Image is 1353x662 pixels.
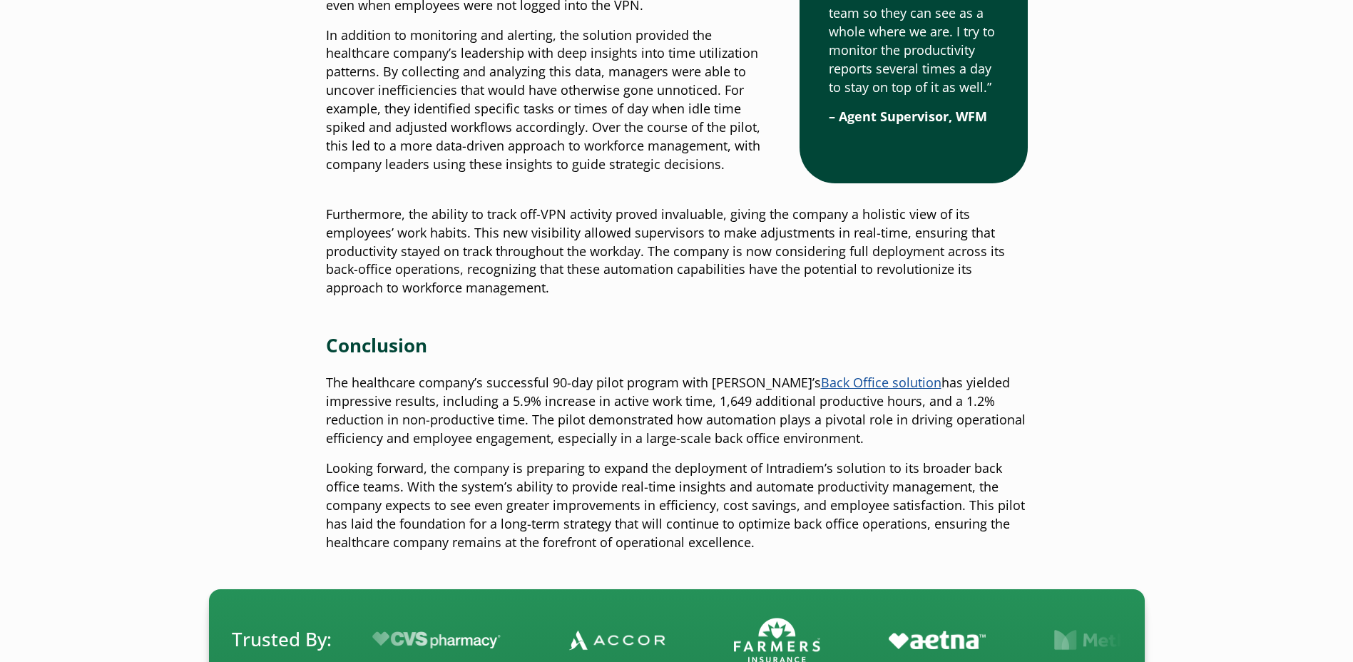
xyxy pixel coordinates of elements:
[829,108,987,125] strong: – Agent Supervisor, WFM
[326,205,1028,298] p: Furthermore, the ability to track off-VPN activity proved invaluable, giving the company a holist...
[326,332,427,358] strong: Conclusion
[326,26,777,174] p: In addition to monitoring and alerting, the solution provided the healthcare company’s leadership...
[569,629,665,651] img: Contact Center Automation Accor Logo
[232,626,332,653] span: Trusted By:
[889,631,986,649] img: Contact Center Automation Aetna Logo
[821,374,941,391] a: Link opens in a new window
[326,374,1028,448] p: The healthcare company’s successful 90-day pilot program with [PERSON_NAME]’s has yielded impress...
[326,459,1028,552] p: Looking forward, the company is preparing to expand the deployment of Intradiem’s solution to its...
[1054,629,1150,651] img: Contact Center Automation MetLife Logo
[372,631,501,648] img: Contact Center Automation CVS Logo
